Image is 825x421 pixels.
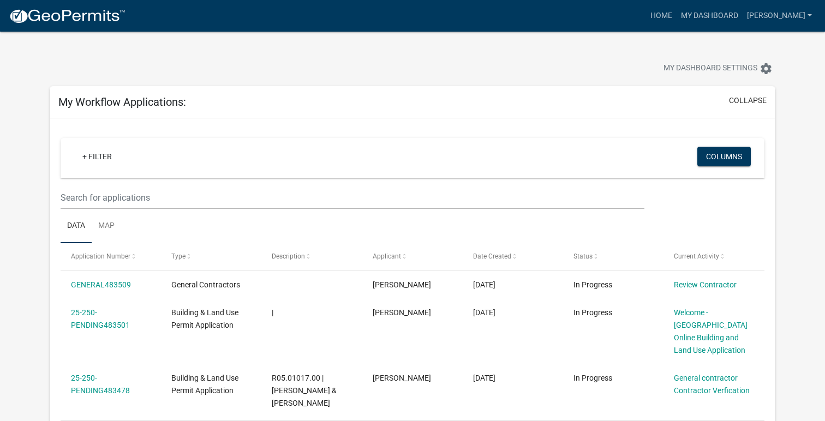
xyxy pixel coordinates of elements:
input: Search for applications [61,187,645,209]
a: 25-250-PENDING483501 [71,308,130,329]
span: 09/24/2025 [473,280,495,289]
span: 09/24/2025 [473,308,495,317]
span: Current Activity [674,252,719,260]
a: [PERSON_NAME] [743,5,816,26]
i: settings [760,62,773,75]
datatable-header-cell: Status [563,243,663,269]
datatable-header-cell: Application Number [61,243,161,269]
datatable-header-cell: Current Activity [663,243,764,269]
span: Building & Land Use Permit Application [171,374,238,395]
span: Building & Land Use Permit Application [171,308,238,329]
datatable-header-cell: Date Created [463,243,563,269]
a: Data [61,209,92,244]
datatable-header-cell: Type [161,243,261,269]
span: | [272,308,273,317]
span: General Contractors [171,280,240,289]
a: My Dashboard [677,5,743,26]
button: collapse [729,95,767,106]
span: 09/24/2025 [473,374,495,382]
span: Date Created [473,252,511,260]
span: Status [573,252,593,260]
span: Josie [373,280,431,289]
a: Welcome - [GEOGRAPHIC_DATA] Online Building and Land Use Application [674,308,748,354]
a: Map [92,209,121,244]
a: Contractor Verfication [674,386,750,395]
a: General contractor [674,374,738,382]
span: In Progress [573,374,612,382]
span: My Dashboard Settings [663,62,757,75]
span: Josie [373,374,431,382]
a: Review Contractor [674,280,737,289]
a: Home [646,5,677,26]
datatable-header-cell: Applicant [362,243,462,269]
a: + Filter [74,147,121,166]
span: Josie [373,308,431,317]
h5: My Workflow Applications: [58,95,186,109]
datatable-header-cell: Description [261,243,362,269]
span: Description [272,252,305,260]
span: Type [171,252,186,260]
a: GENERAL483509 [71,280,131,289]
a: 25-250-PENDING483478 [71,374,130,395]
span: In Progress [573,280,612,289]
button: My Dashboard Settingssettings [655,58,781,79]
span: R05.01017.00 | ALLAN H & SHARON A STREVELER [272,374,337,407]
button: Columns [697,147,751,166]
span: Applicant [373,252,401,260]
span: In Progress [573,308,612,317]
span: Application Number [71,252,130,260]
